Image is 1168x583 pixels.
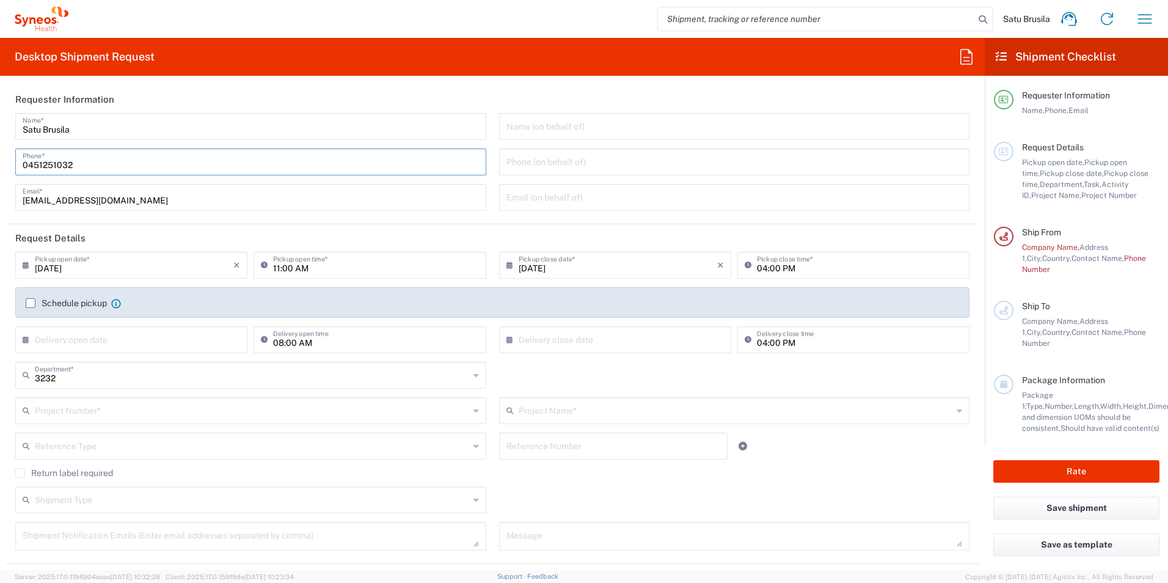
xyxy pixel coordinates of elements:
span: Company Name, [1022,243,1079,252]
span: Pickup close date, [1040,169,1104,178]
h2: Shipment Checklist [996,50,1116,64]
span: Width, [1100,402,1123,411]
span: Client: 2025.17.0-159f9de [166,573,294,581]
button: Save as template [993,533,1159,556]
span: [DATE] 10:32:38 [111,573,160,581]
span: Height, [1123,402,1148,411]
span: Pickup open date, [1022,158,1084,167]
a: Feedback [527,573,558,580]
span: Task, [1084,180,1101,189]
span: Copyright © [DATE]-[DATE] Agistix Inc., All Rights Reserved [965,571,1153,582]
input: Shipment, tracking or reference number [658,7,974,31]
span: Name, [1022,106,1045,115]
a: Support [497,573,528,580]
span: Package 1: [1022,391,1053,411]
span: [DATE] 10:23:34 [244,573,294,581]
span: Type, [1026,402,1045,411]
span: Project Number [1081,191,1137,200]
span: Contact Name, [1071,254,1124,263]
span: Contact Name, [1071,328,1124,337]
span: Project Name, [1031,191,1081,200]
span: Ship From [1022,227,1061,237]
span: Company Name, [1022,317,1079,326]
span: City, [1027,254,1042,263]
span: Requester Information [1022,90,1110,100]
span: Department, [1040,180,1084,189]
span: Package Information [1022,375,1105,385]
h2: Request Details [15,232,86,244]
span: Phone, [1045,106,1068,115]
span: Ship To [1022,301,1050,311]
span: Length, [1074,402,1100,411]
span: Request Details [1022,142,1084,152]
span: Satu Brusila [1003,13,1050,24]
a: Add Reference [734,438,751,455]
button: Rate [993,460,1159,483]
label: Schedule pickup [26,298,107,308]
h2: Requester Information [15,94,114,106]
span: Server: 2025.17.0-1194904eeae [15,573,160,581]
i: × [233,255,240,275]
span: Email [1068,106,1089,115]
h2: Desktop Shipment Request [15,50,155,64]
span: Should have valid content(s) [1060,424,1159,433]
label: Return label required [15,468,113,478]
button: Save shipment [993,497,1159,519]
i: × [717,255,724,275]
span: Country, [1042,328,1071,337]
span: City, [1027,328,1042,337]
span: Number, [1045,402,1074,411]
span: Country, [1042,254,1071,263]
